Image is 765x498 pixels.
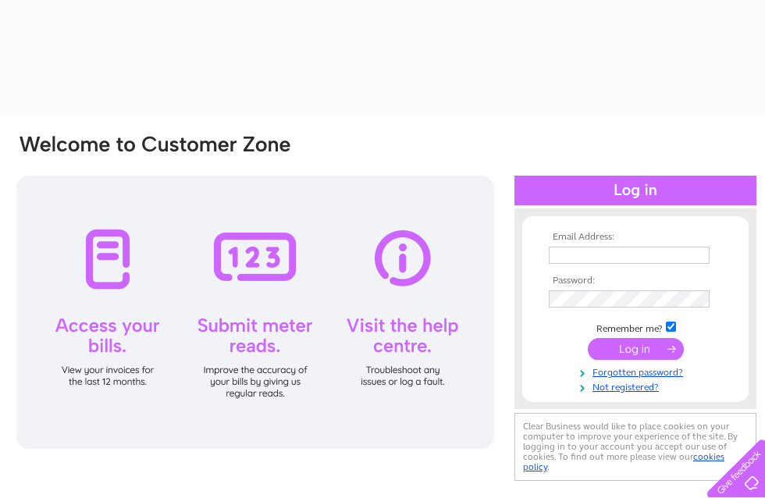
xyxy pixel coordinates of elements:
[523,451,724,472] a: cookies policy
[545,319,726,335] td: Remember me?
[549,379,726,393] a: Not registered?
[588,338,684,360] input: Submit
[545,276,726,286] th: Password:
[545,232,726,243] th: Email Address:
[514,413,756,481] div: Clear Business would like to place cookies on your computer to improve your experience of the sit...
[549,364,726,379] a: Forgotten password?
